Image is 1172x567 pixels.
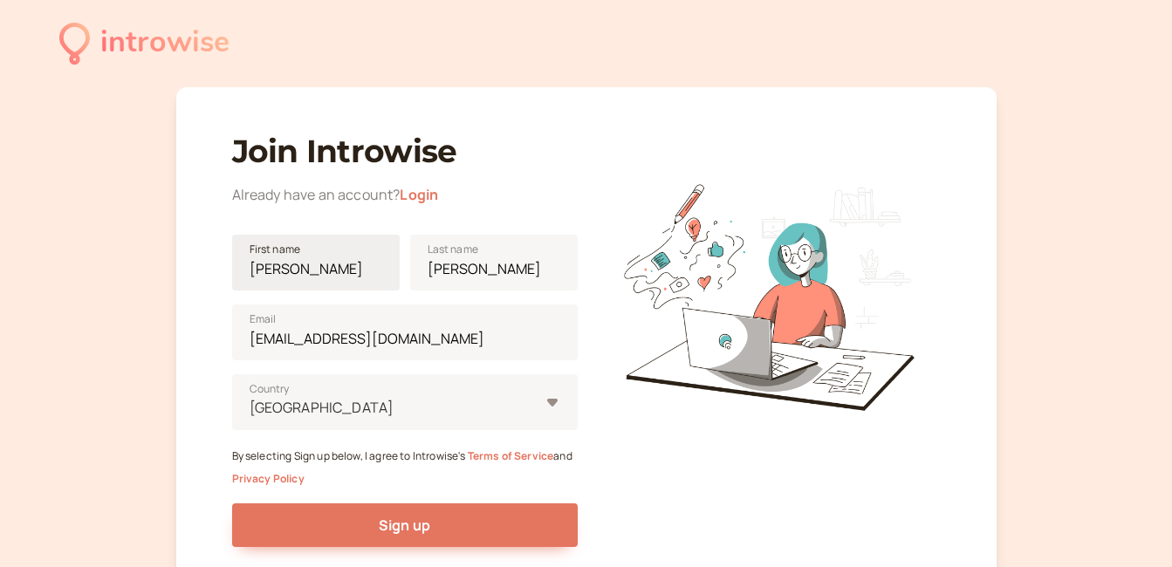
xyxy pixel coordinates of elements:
[232,503,578,547] button: Sign up
[232,133,578,170] h1: Join Introwise
[59,19,230,67] a: introwise
[232,471,305,486] a: Privacy Policy
[250,380,290,398] span: Country
[250,241,301,258] span: First name
[400,185,438,204] a: Login
[248,398,250,418] input: [GEOGRAPHIC_DATA]Country
[100,19,230,67] div: introwise
[379,516,430,535] span: Sign up
[232,184,578,207] div: Already have an account?
[250,311,277,328] span: Email
[428,241,478,258] span: Last name
[468,448,554,463] a: Terms of Service
[410,235,578,290] input: Last name
[232,448,572,486] small: By selecting Sign up below, I agree to Introwise's and
[1085,483,1172,567] iframe: Chat Widget
[232,235,400,290] input: First name
[232,304,578,360] input: Email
